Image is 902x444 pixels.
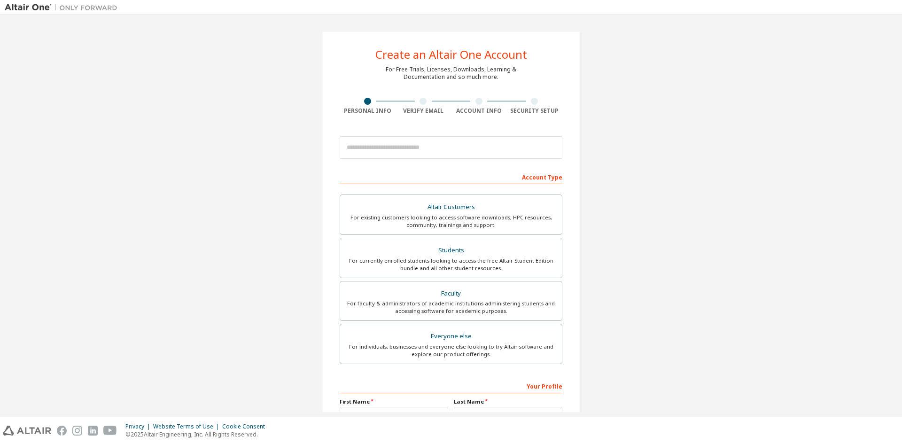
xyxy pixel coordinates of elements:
[153,423,222,430] div: Website Terms of Use
[375,49,527,60] div: Create an Altair One Account
[396,107,451,115] div: Verify Email
[346,257,556,272] div: For currently enrolled students looking to access the free Altair Student Edition bundle and all ...
[340,398,448,405] label: First Name
[3,426,51,436] img: altair_logo.svg
[340,107,396,115] div: Personal Info
[340,169,562,184] div: Account Type
[103,426,117,436] img: youtube.svg
[57,426,67,436] img: facebook.svg
[346,214,556,229] div: For existing customers looking to access software downloads, HPC resources, community, trainings ...
[386,66,516,81] div: For Free Trials, Licenses, Downloads, Learning & Documentation and so much more.
[451,107,507,115] div: Account Info
[346,330,556,343] div: Everyone else
[346,201,556,214] div: Altair Customers
[125,430,271,438] p: © 2025 Altair Engineering, Inc. All Rights Reserved.
[346,244,556,257] div: Students
[5,3,122,12] img: Altair One
[346,343,556,358] div: For individuals, businesses and everyone else looking to try Altair software and explore our prod...
[346,300,556,315] div: For faculty & administrators of academic institutions administering students and accessing softwa...
[340,378,562,393] div: Your Profile
[454,398,562,405] label: Last Name
[346,287,556,300] div: Faculty
[72,426,82,436] img: instagram.svg
[125,423,153,430] div: Privacy
[222,423,271,430] div: Cookie Consent
[88,426,98,436] img: linkedin.svg
[507,107,563,115] div: Security Setup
